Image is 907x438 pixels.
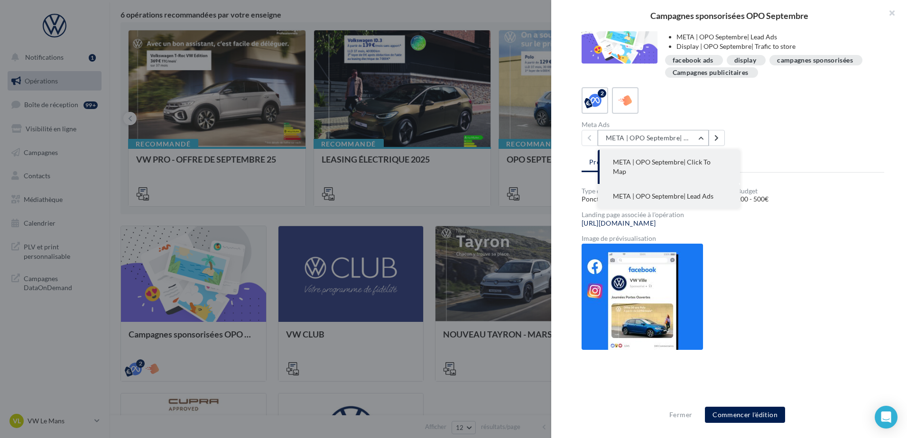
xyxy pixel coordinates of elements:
[734,57,756,64] div: display
[705,407,785,423] button: Commencer l'édition
[582,219,656,227] a: [URL][DOMAIN_NAME]
[566,11,892,20] div: Campagnes sponsorisées OPO Septembre
[676,42,877,51] li: Display | OPO Septembre| Trafic to store
[777,57,853,64] div: campagnes sponsorisées
[582,121,729,128] div: Meta Ads
[673,69,749,76] div: Campagnes publicitaires
[613,158,711,175] span: META | OPO Septembre| Click To Map
[598,130,709,146] button: META | OPO Septembre| Click To Map
[613,192,713,200] span: META | OPO Septembre| Lead Ads
[673,57,713,64] div: facebook ads
[582,244,703,350] img: a889abc6412fe539c23ea4fe1d74db49.jpg
[582,188,729,194] div: Type de campagne
[598,89,606,98] div: 2
[666,409,696,420] button: Fermer
[737,188,884,194] div: Budget
[875,406,898,429] div: Open Intercom Messenger
[598,184,740,209] button: META | OPO Septembre| Lead Ads
[737,194,884,204] div: 200 - 500€
[582,211,884,218] div: Landing page associée à l'opération
[598,150,740,184] button: META | OPO Septembre| Click To Map
[582,194,729,204] div: Ponctuel
[582,235,884,242] div: Image de prévisualisation
[676,32,877,42] li: META | OPO Septembre| Lead Ads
